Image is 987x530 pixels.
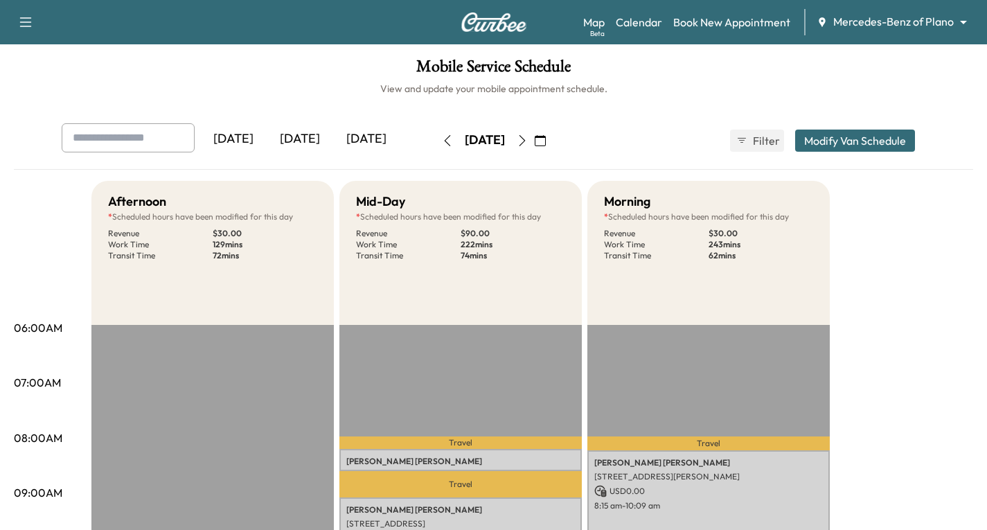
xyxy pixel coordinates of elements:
[356,211,565,222] p: Scheduled hours have been modified for this day
[753,132,778,149] span: Filter
[356,239,461,250] p: Work Time
[356,192,405,211] h5: Mid-Day
[356,250,461,261] p: Transit Time
[604,239,709,250] p: Work Time
[604,228,709,239] p: Revenue
[795,130,915,152] button: Modify Van Schedule
[673,14,790,30] a: Book New Appointment
[833,14,954,30] span: Mercedes-Benz of Plano
[14,484,62,501] p: 09:00AM
[108,228,213,239] p: Revenue
[709,239,813,250] p: 243 mins
[346,518,575,529] p: [STREET_ADDRESS]
[461,12,527,32] img: Curbee Logo
[461,250,565,261] p: 74 mins
[587,436,830,450] p: Travel
[339,436,582,448] p: Travel
[465,132,505,149] div: [DATE]
[267,123,333,155] div: [DATE]
[14,430,62,446] p: 08:00AM
[213,250,317,261] p: 72 mins
[200,123,267,155] div: [DATE]
[594,457,823,468] p: [PERSON_NAME] [PERSON_NAME]
[14,374,61,391] p: 07:00AM
[213,228,317,239] p: $ 30.00
[461,228,565,239] p: $ 90.00
[594,471,823,482] p: [STREET_ADDRESS][PERSON_NAME]
[108,239,213,250] p: Work Time
[594,485,823,497] p: USD 0.00
[594,500,823,511] p: 8:15 am - 10:09 am
[461,239,565,250] p: 222 mins
[14,82,973,96] h6: View and update your mobile appointment schedule.
[108,192,166,211] h5: Afternoon
[14,58,973,82] h1: Mobile Service Schedule
[108,250,213,261] p: Transit Time
[590,28,605,39] div: Beta
[616,14,662,30] a: Calendar
[604,192,650,211] h5: Morning
[339,471,582,497] p: Travel
[709,250,813,261] p: 62 mins
[108,211,317,222] p: Scheduled hours have been modified for this day
[709,228,813,239] p: $ 30.00
[604,211,813,222] p: Scheduled hours have been modified for this day
[346,456,575,467] p: [PERSON_NAME] [PERSON_NAME]
[730,130,784,152] button: Filter
[583,14,605,30] a: MapBeta
[333,123,400,155] div: [DATE]
[346,504,575,515] p: [PERSON_NAME] [PERSON_NAME]
[356,228,461,239] p: Revenue
[213,239,317,250] p: 129 mins
[14,319,62,336] p: 06:00AM
[346,470,575,481] p: [STREET_ADDRESS]
[604,250,709,261] p: Transit Time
